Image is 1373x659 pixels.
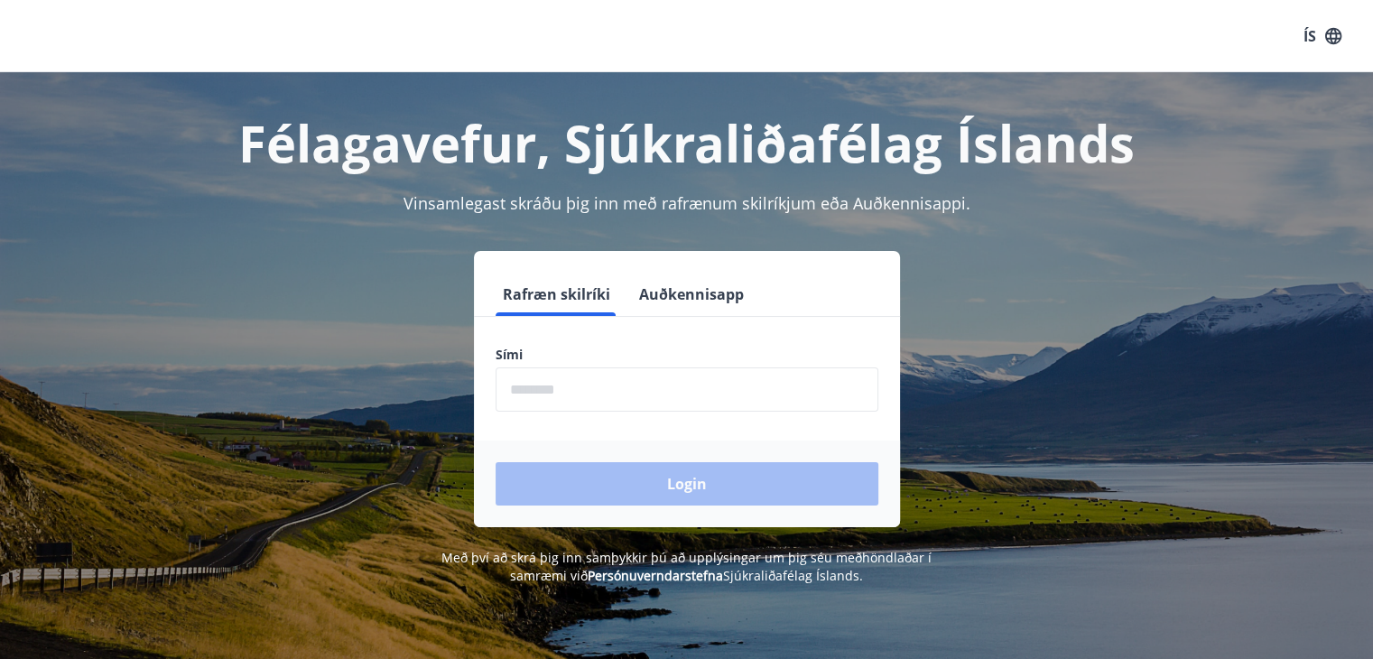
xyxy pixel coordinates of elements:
[496,273,617,316] button: Rafræn skilríki
[588,567,723,584] a: Persónuverndarstefna
[632,273,751,316] button: Auðkennisapp
[404,192,970,214] span: Vinsamlegast skráðu þig inn með rafrænum skilríkjum eða Auðkennisappi.
[496,346,878,364] label: Sími
[441,549,932,584] span: Með því að skrá þig inn samþykkir þú að upplýsingar um þig séu meðhöndlaðar í samræmi við Sjúkral...
[1294,20,1351,52] button: ÍS
[59,108,1315,177] h1: Félagavefur, Sjúkraliðafélag Íslands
